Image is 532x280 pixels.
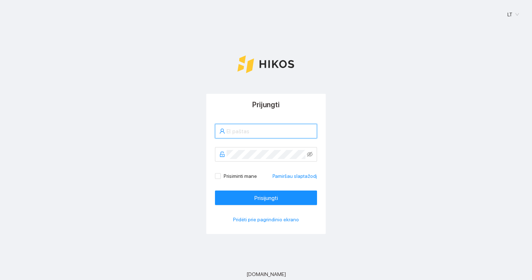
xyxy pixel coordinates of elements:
[215,191,317,205] button: Prisijungti
[221,172,260,180] span: Prisiminti mane
[307,151,313,157] span: eye-invisible
[219,151,225,157] span: unlock
[246,270,286,278] span: [DOMAIN_NAME]
[219,128,225,134] span: user
[273,172,317,180] a: Pamiršau slaptažodį
[252,100,280,109] span: Prijungti
[254,193,278,202] span: Prisijungti
[233,216,299,223] span: Pridėti prie pagrindinio ekrano
[227,127,313,136] input: El. paštas
[507,9,519,20] span: LT
[215,214,317,225] button: Pridėti prie pagrindinio ekrano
